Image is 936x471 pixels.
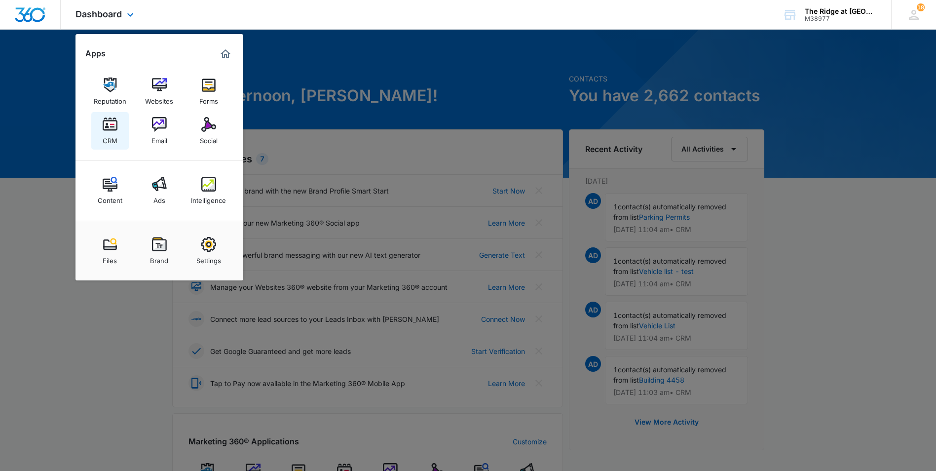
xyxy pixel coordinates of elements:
a: Social [190,112,227,150]
div: Forms [199,92,218,105]
a: Reputation [91,73,129,110]
a: Files [91,232,129,270]
div: Websites [145,92,173,105]
a: CRM [91,112,129,150]
div: Reputation [94,92,126,105]
a: Content [91,172,129,209]
span: Dashboard [75,9,122,19]
a: Intelligence [190,172,227,209]
span: 18 [917,3,925,11]
div: notifications count [917,3,925,11]
h2: Apps [85,49,106,58]
div: account name [805,7,877,15]
div: Brand [150,252,168,265]
a: Websites [141,73,178,110]
a: Forms [190,73,227,110]
a: Ads [141,172,178,209]
a: Email [141,112,178,150]
div: CRM [103,132,117,145]
div: account id [805,15,877,22]
div: Files [103,252,117,265]
div: Social [200,132,218,145]
a: Settings [190,232,227,270]
a: Brand [141,232,178,270]
div: Email [151,132,167,145]
div: Intelligence [191,192,226,204]
a: Marketing 360® Dashboard [218,46,233,62]
div: Settings [196,252,221,265]
div: Content [98,192,122,204]
div: Ads [153,192,165,204]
